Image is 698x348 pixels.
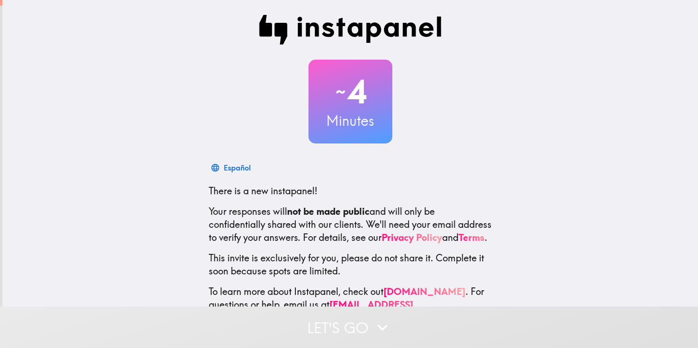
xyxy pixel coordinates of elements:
span: There is a new instapanel! [209,185,317,197]
p: This invite is exclusively for you, please do not share it. Complete it soon because spots are li... [209,252,492,278]
h2: 4 [308,73,392,111]
p: Your responses will and will only be confidentially shared with our clients. We'll need your emai... [209,205,492,244]
span: ~ [334,78,347,106]
img: Instapanel [259,15,442,45]
b: not be made public [287,205,370,217]
button: Español [209,158,254,177]
p: To learn more about Instapanel, check out . For questions or help, email us at . [209,285,492,324]
a: Privacy Policy [382,232,442,243]
a: [DOMAIN_NAME] [383,286,465,297]
a: Terms [458,232,485,243]
h3: Minutes [308,111,392,130]
div: Español [224,161,251,174]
